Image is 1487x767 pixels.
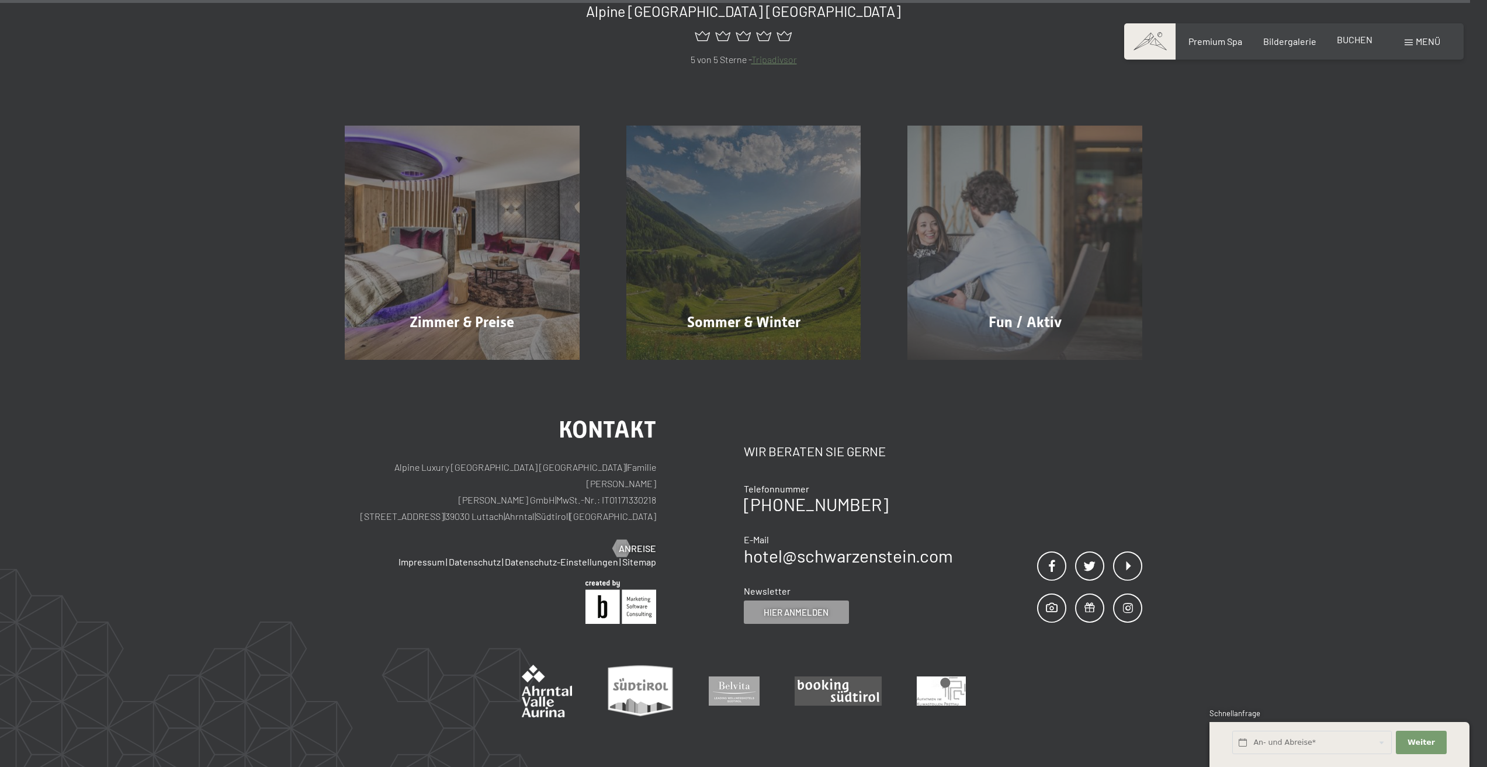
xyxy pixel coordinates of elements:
[444,511,445,522] span: |
[345,459,656,525] p: Alpine Luxury [GEOGRAPHIC_DATA] [GEOGRAPHIC_DATA] Familie [PERSON_NAME] [PERSON_NAME] GmbH MwSt.-...
[398,556,445,567] a: Impressum
[613,542,656,555] a: Anreise
[744,483,809,494] span: Telefonnummer
[744,534,769,545] span: E-Mail
[446,556,448,567] span: |
[559,416,656,443] span: Kontakt
[1263,36,1316,47] a: Bildergalerie
[884,126,1166,360] a: Wellnesshotel Südtirol SCHWARZENSTEIN - Wellnessurlaub in den Alpen, Wandern und Wellness Fun / A...
[744,585,791,596] span: Newsletter
[1408,737,1435,748] span: Weiter
[502,556,504,567] span: |
[626,461,627,473] span: |
[1416,36,1440,47] span: Menü
[687,314,800,331] span: Sommer & Winter
[744,494,888,515] a: [PHONE_NUMBER]
[585,580,656,624] img: Brandnamic GmbH | Leading Hospitality Solutions
[619,542,656,555] span: Anreise
[569,511,570,522] span: |
[764,606,829,619] span: Hier anmelden
[535,511,536,522] span: |
[449,556,501,567] a: Datenschutz
[1396,731,1446,755] button: Weiter
[555,494,556,505] span: |
[744,545,953,566] a: hotel@schwarzenstein.com
[345,52,1142,67] p: 5 von 5 Sterne -
[410,314,514,331] span: Zimmer & Preise
[619,556,621,567] span: |
[751,54,797,65] a: Tripadivsor
[1188,36,1242,47] a: Premium Spa
[622,556,656,567] a: Sitemap
[603,126,885,360] a: Wellnesshotel Südtirol SCHWARZENSTEIN - Wellnessurlaub in den Alpen, Wandern und Wellness Sommer ...
[1209,709,1260,718] span: Schnellanfrage
[1337,34,1372,45] a: BUCHEN
[744,443,886,459] span: Wir beraten Sie gerne
[989,314,1062,331] span: Fun / Aktiv
[321,126,603,360] a: Wellnesshotel Südtirol SCHWARZENSTEIN - Wellnessurlaub in den Alpen, Wandern und Wellness Zimmer ...
[586,2,901,20] span: Alpine [GEOGRAPHIC_DATA] [GEOGRAPHIC_DATA]
[504,511,505,522] span: |
[505,556,618,567] a: Datenschutz-Einstellungen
